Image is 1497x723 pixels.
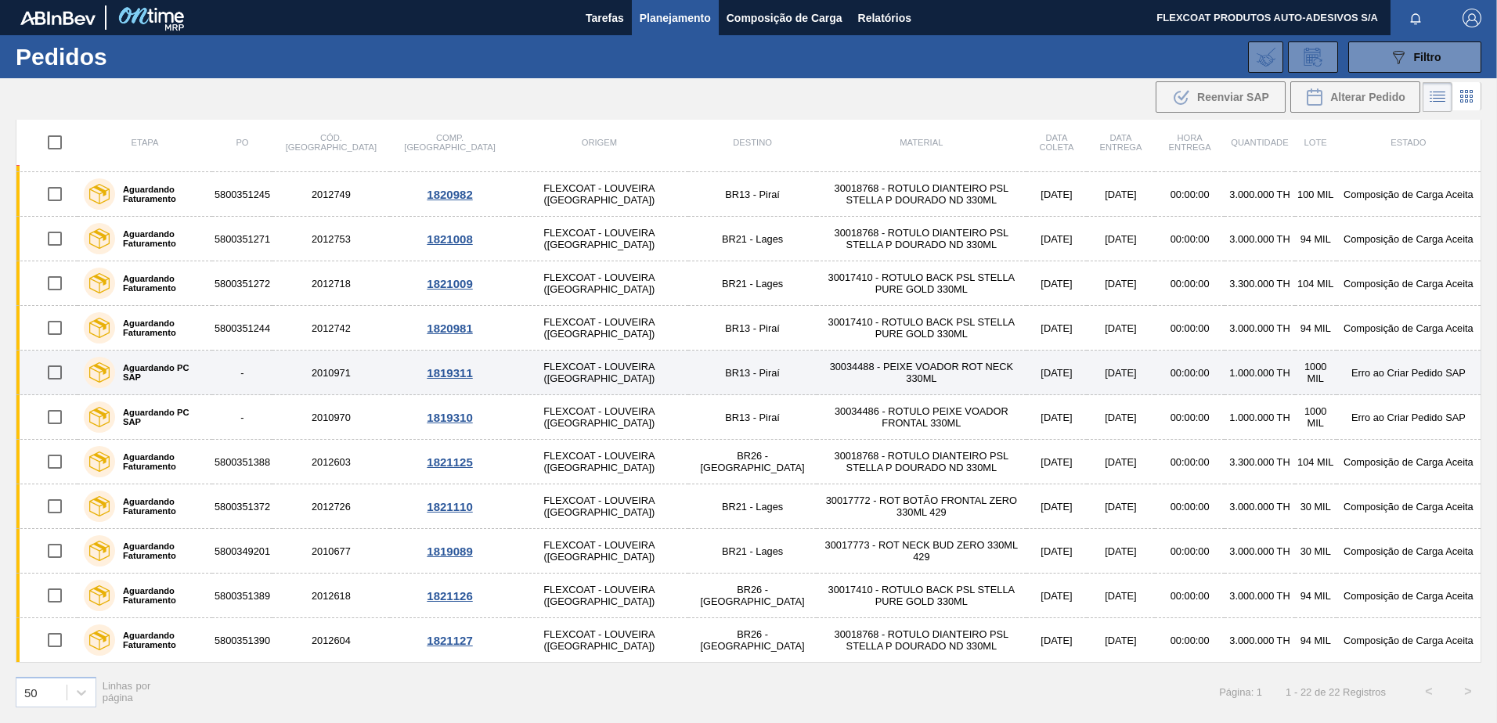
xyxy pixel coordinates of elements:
td: 3.000.000 TH [1225,172,1294,217]
td: BR13 - Piraí [688,172,816,217]
td: 00:00:00 [1155,306,1225,351]
td: 5800351245 [212,172,272,217]
td: [DATE] [1087,440,1155,484]
label: Aguardando Faturamento [115,318,206,337]
td: 94 MIL [1295,618,1336,663]
button: Alterar Pedido [1290,81,1420,113]
td: 3.000.000 TH [1225,306,1294,351]
td: 3.000.000 TH [1225,217,1294,261]
td: [DATE] [1026,484,1087,529]
td: Composição de Carga Aceita [1336,261,1481,306]
td: 94 MIL [1295,306,1336,351]
button: Filtro [1348,41,1481,73]
td: [DATE] [1026,351,1087,395]
a: Aguardando Faturamento58003492012010677FLEXCOAT - LOUVEIRA ([GEOGRAPHIC_DATA])BR21 - Lages3001777... [16,529,1481,574]
td: 1.000.000 TH [1225,351,1294,395]
td: [DATE] [1026,306,1087,351]
td: 5800351390 [212,618,272,663]
span: Origem [582,138,617,147]
td: 94 MIL [1295,574,1336,618]
td: 5800351244 [212,306,272,351]
td: 00:00:00 [1155,484,1225,529]
td: Composição de Carga Aceita [1336,440,1481,484]
td: 104 MIL [1295,261,1336,306]
td: Composição de Carga Aceita [1336,306,1481,351]
td: 2010970 [272,395,390,440]
div: 1819089 [392,545,508,558]
td: BR21 - Lages [688,217,816,261]
td: 2012726 [272,484,390,529]
td: FLEXCOAT - LOUVEIRA ([GEOGRAPHIC_DATA]) [510,484,688,529]
span: Filtro [1414,51,1441,63]
td: BR26 - [GEOGRAPHIC_DATA] [688,574,816,618]
span: Etapa [131,138,158,147]
span: Material [900,138,943,147]
span: Data coleta [1040,133,1074,152]
td: BR13 - Piraí [688,395,816,440]
button: Notificações [1391,7,1441,29]
td: 1000 MIL [1295,395,1336,440]
div: 1821110 [392,500,508,513]
div: 50 [24,685,38,699]
a: Aguardando PC SAP-2010970FLEXCOAT - LOUVEIRA ([GEOGRAPHIC_DATA])BR13 - Piraí30034486 - ROTULO PEI... [16,395,1481,440]
span: Cód. [GEOGRAPHIC_DATA] [286,133,377,152]
td: Composição de Carga Aceita [1336,529,1481,574]
td: 00:00:00 [1155,395,1225,440]
td: 2012718 [272,261,390,306]
span: Alterar Pedido [1330,91,1405,103]
div: 1820981 [392,322,508,335]
div: 1819311 [392,366,508,379]
a: Aguardando PC SAP-2010971FLEXCOAT - LOUVEIRA ([GEOGRAPHIC_DATA])BR13 - Piraí30034488 - PEIXE VOAD... [16,351,1481,395]
td: Composição de Carga Aceita [1336,574,1481,618]
td: 30018768 - ROTULO DIANTEIRO PSL STELLA P DOURADO ND 330ML [817,440,1026,484]
span: Planejamento [640,9,711,27]
td: [DATE] [1026,529,1087,574]
span: Linhas por página [103,680,151,703]
td: 00:00:00 [1155,351,1225,395]
label: Aguardando Faturamento [115,497,206,516]
td: [DATE] [1026,618,1087,663]
a: Aguardando Faturamento58003513882012603FLEXCOAT - LOUVEIRA ([GEOGRAPHIC_DATA])BR26 - [GEOGRAPHIC_... [16,440,1481,484]
td: 30017410 - ROTULO BACK PSL STELLA PURE GOLD 330ML [817,574,1026,618]
a: Aguardando Faturamento58003512442012742FLEXCOAT - LOUVEIRA ([GEOGRAPHIC_DATA])BR13 - Piraí3001741... [16,306,1481,351]
td: 30 MIL [1295,529,1336,574]
td: [DATE] [1087,261,1155,306]
label: Aguardando Faturamento [115,541,206,560]
td: 30 MIL [1295,484,1336,529]
div: 1821126 [392,589,508,602]
div: Reenviar SAP [1156,81,1286,113]
img: Logout [1463,9,1481,27]
td: 5800349201 [212,529,272,574]
span: 1 - 22 de 22 Registros [1286,686,1386,698]
td: [DATE] [1087,217,1155,261]
span: Reenviar SAP [1197,91,1269,103]
td: [DATE] [1026,261,1087,306]
td: [DATE] [1087,351,1155,395]
div: 1821008 [392,232,508,246]
label: Aguardando Faturamento [115,586,206,605]
td: 5800351271 [212,217,272,261]
td: BR13 - Piraí [688,351,816,395]
td: Composição de Carga Aceita [1336,484,1481,529]
td: 104 MIL [1295,440,1336,484]
td: Erro ao Criar Pedido SAP [1336,351,1481,395]
td: 3.000.000 TH [1225,529,1294,574]
span: Estado [1391,138,1426,147]
span: Comp. [GEOGRAPHIC_DATA] [404,133,495,152]
td: [DATE] [1087,395,1155,440]
div: 1820982 [392,188,508,201]
div: Visão em Lista [1423,82,1452,112]
td: - [212,351,272,395]
td: BR13 - Piraí [688,306,816,351]
div: 1821009 [392,277,508,290]
td: 30017772 - ROT BOTÃO FRONTAL ZERO 330ML 429 [817,484,1026,529]
td: BR21 - Lages [688,484,816,529]
td: 00:00:00 [1155,217,1225,261]
td: 00:00:00 [1155,574,1225,618]
span: Destino [733,138,772,147]
td: 00:00:00 [1155,440,1225,484]
a: Aguardando Faturamento58003512452012749FLEXCOAT - LOUVEIRA ([GEOGRAPHIC_DATA])BR13 - Piraí3001876... [16,172,1481,217]
span: PO [236,138,248,147]
td: 1000 MIL [1295,351,1336,395]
